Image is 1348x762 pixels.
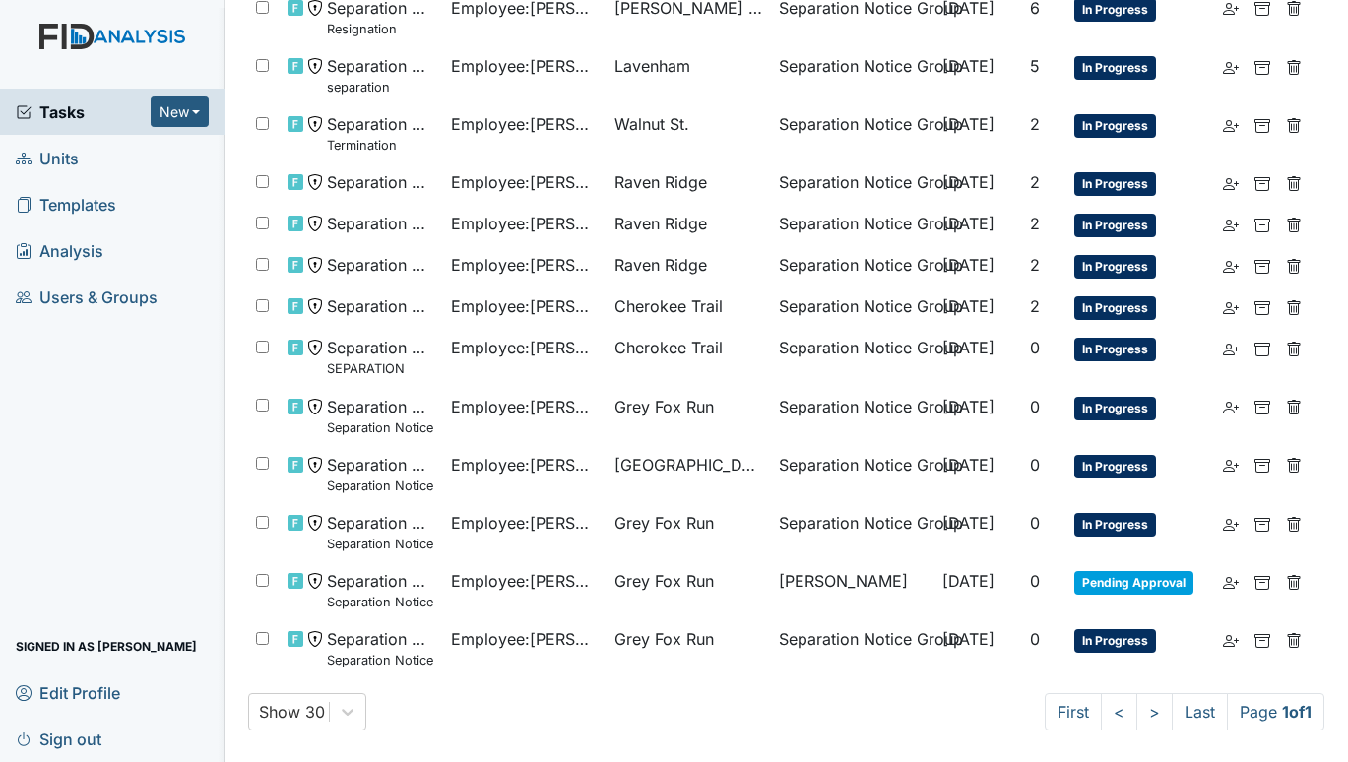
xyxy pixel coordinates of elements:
[327,476,435,495] small: Separation Notice
[1286,395,1302,418] a: Delete
[451,569,599,593] span: Employee : [PERSON_NAME]
[1254,112,1270,136] a: Archive
[327,336,435,378] span: Separation Notice SEPARATION
[1045,693,1102,730] a: First
[1074,214,1156,237] span: In Progress
[1074,255,1156,279] span: In Progress
[1286,569,1302,593] a: Delete
[327,294,435,318] span: Separation Notice
[1030,296,1040,316] span: 2
[1045,693,1324,730] nav: task-pagination
[1172,693,1228,730] a: Last
[327,651,435,669] small: Separation Notice
[942,455,995,475] span: [DATE]
[1286,112,1302,136] a: Delete
[451,511,599,535] span: Employee : [PERSON_NAME], [GEOGRAPHIC_DATA]
[1254,511,1270,535] a: Archive
[771,619,934,677] td: Separation Notice Group
[1254,212,1270,235] a: Archive
[327,569,435,611] span: Separation Notice Separation Notice
[327,511,435,553] span: Separation Notice Separation Notice
[771,561,934,619] td: [PERSON_NAME]
[327,627,435,669] span: Separation Notice Separation Notice
[614,253,707,277] span: Raven Ridge
[1030,455,1040,475] span: 0
[16,189,116,220] span: Templates
[16,100,151,124] span: Tasks
[614,453,762,476] span: [GEOGRAPHIC_DATA]
[614,112,689,136] span: Walnut St.
[1286,627,1302,651] a: Delete
[1286,294,1302,318] a: Delete
[942,255,995,275] span: [DATE]
[1074,172,1156,196] span: In Progress
[614,170,707,194] span: Raven Ridge
[327,212,435,235] span: Separation Notice
[451,336,599,359] span: Employee : [PERSON_NAME]
[1254,253,1270,277] a: Archive
[16,724,101,754] span: Sign out
[16,282,158,312] span: Users & Groups
[451,170,599,194] span: Employee : [PERSON_NAME]
[614,54,690,78] span: Lavenham
[151,96,210,127] button: New
[327,453,435,495] span: Separation Notice Separation Notice
[614,511,714,535] span: Grey Fox Run
[1074,513,1156,537] span: In Progress
[327,170,435,194] span: Separation Notice
[451,112,599,136] span: Employee : [PERSON_NAME]
[451,395,599,418] span: Employee : [PERSON_NAME]
[451,253,599,277] span: Employee : [PERSON_NAME]
[1254,170,1270,194] a: Archive
[942,296,995,316] span: [DATE]
[327,593,435,611] small: Separation Notice
[327,78,435,96] small: separation
[771,245,934,286] td: Separation Notice Group
[771,503,934,561] td: Separation Notice Group
[1286,336,1302,359] a: Delete
[1254,395,1270,418] a: Archive
[1286,212,1302,235] a: Delete
[771,328,934,386] td: Separation Notice Group
[259,700,325,724] div: Show 30
[1254,294,1270,318] a: Archive
[942,513,995,533] span: [DATE]
[451,627,599,651] span: Employee : [PERSON_NAME][GEOGRAPHIC_DATA]
[942,172,995,192] span: [DATE]
[1254,569,1270,593] a: Archive
[771,104,934,162] td: Separation Notice Group
[1227,693,1324,730] span: Page
[1030,56,1040,76] span: 5
[1074,629,1156,653] span: In Progress
[1030,172,1040,192] span: 2
[942,571,995,591] span: [DATE]
[614,212,707,235] span: Raven Ridge
[451,54,599,78] span: Employee : [PERSON_NAME]
[614,627,714,651] span: Grey Fox Run
[1030,114,1040,134] span: 2
[942,397,995,416] span: [DATE]
[771,46,934,104] td: Separation Notice Group
[942,629,995,649] span: [DATE]
[1030,397,1040,416] span: 0
[614,336,723,359] span: Cherokee Trail
[1074,455,1156,478] span: In Progress
[1030,214,1040,233] span: 2
[771,286,934,328] td: Separation Notice Group
[451,453,599,476] span: Employee : [PERSON_NAME]
[327,112,435,155] span: Separation Notice Termination
[327,20,435,38] small: Resignation
[1286,253,1302,277] a: Delete
[451,294,599,318] span: Employee : [PERSON_NAME]
[327,535,435,553] small: Separation Notice
[327,395,435,437] span: Separation Notice Separation Notice
[1074,296,1156,320] span: In Progress
[16,677,120,708] span: Edit Profile
[771,162,934,204] td: Separation Notice Group
[1286,54,1302,78] a: Delete
[1074,56,1156,80] span: In Progress
[327,136,435,155] small: Termination
[1030,513,1040,533] span: 0
[327,359,435,378] small: SEPARATION
[1254,336,1270,359] a: Archive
